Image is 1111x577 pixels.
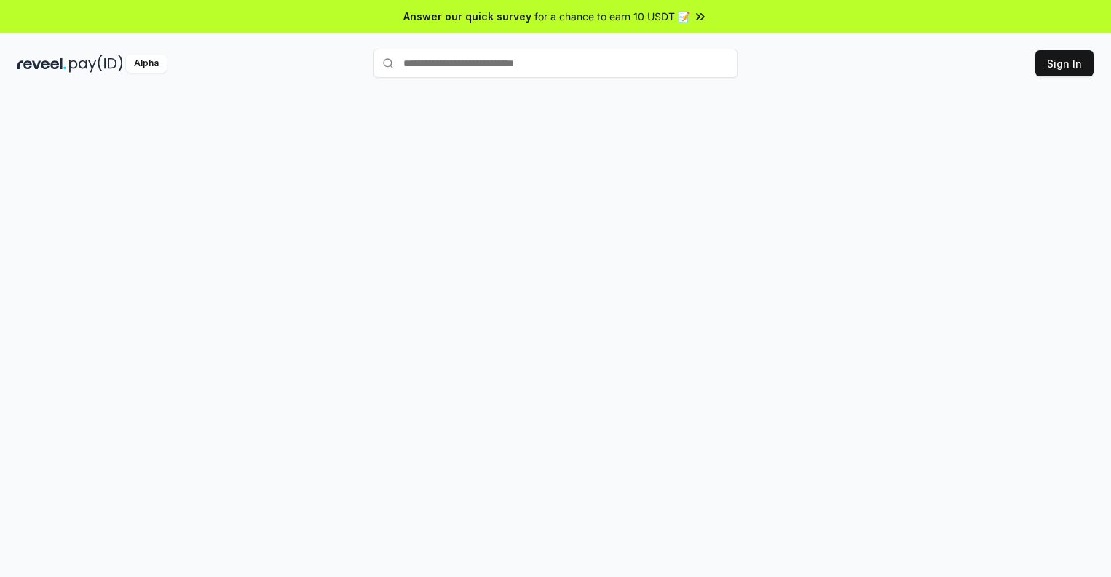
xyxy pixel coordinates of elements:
[534,9,690,24] span: for a chance to earn 10 USDT 📝
[17,55,66,73] img: reveel_dark
[1035,50,1094,76] button: Sign In
[69,55,123,73] img: pay_id
[126,55,167,73] div: Alpha
[403,9,531,24] span: Answer our quick survey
